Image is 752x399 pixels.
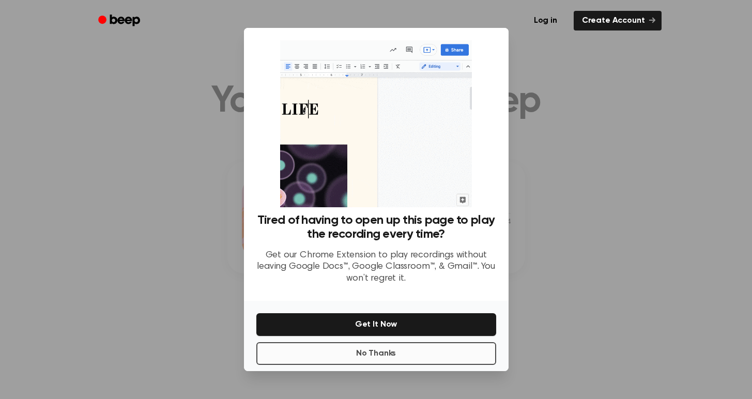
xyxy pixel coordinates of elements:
[256,250,496,285] p: Get our Chrome Extension to play recordings without leaving Google Docs™, Google Classroom™, & Gm...
[280,40,472,207] img: Beep extension in action
[256,313,496,336] button: Get It Now
[256,213,496,241] h3: Tired of having to open up this page to play the recording every time?
[524,9,567,33] a: Log in
[256,342,496,365] button: No Thanks
[574,11,662,30] a: Create Account
[91,11,149,31] a: Beep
